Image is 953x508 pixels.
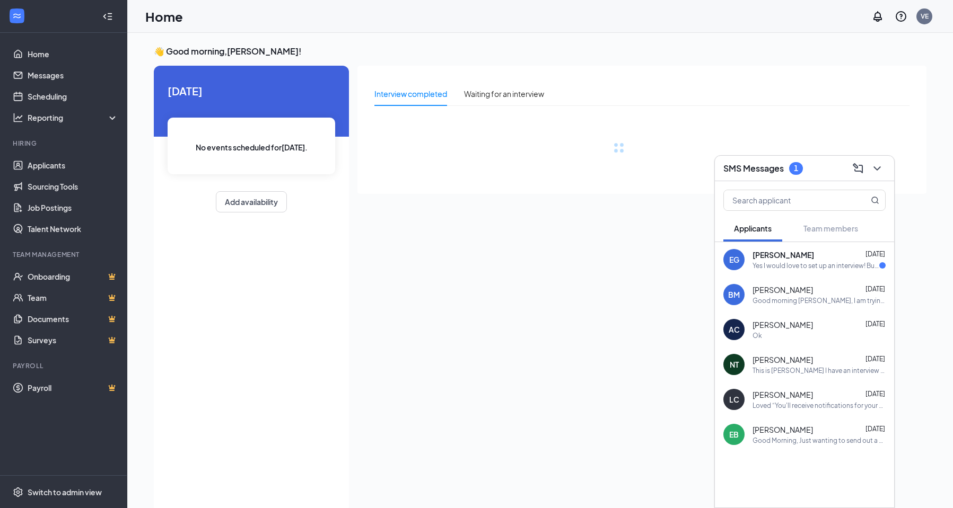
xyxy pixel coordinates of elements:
div: Good morning [PERSON_NAME], I am trying to get a hold of you to see when will be the good time fo... [753,296,886,305]
a: Scheduling [28,86,118,107]
h3: SMS Messages [723,163,784,174]
a: DocumentsCrown [28,308,118,329]
div: EG [729,254,739,265]
div: Switch to admin view [28,487,102,497]
span: [PERSON_NAME] [753,424,813,435]
svg: QuestionInfo [895,10,907,23]
span: [DATE] [865,250,885,258]
div: 1 [794,164,798,173]
span: No events scheduled for [DATE] . [196,141,308,153]
div: This is [PERSON_NAME] I have an interview [DATE] at 1030 im going to have to cancel i apologize I... [753,366,886,375]
a: Sourcing Tools [28,176,118,197]
a: Talent Network [28,218,118,239]
svg: Analysis [13,112,23,123]
h3: 👋 Good morning, [PERSON_NAME] ! [154,46,926,57]
div: Waiting for an interview [464,88,544,100]
div: Interview completed [374,88,447,100]
a: Messages [28,65,118,86]
a: SurveysCrown [28,329,118,351]
span: [DATE] [865,390,885,398]
a: Home [28,43,118,65]
div: Payroll [13,361,116,370]
h1: Home [145,7,183,25]
div: EB [729,429,739,440]
span: Team members [803,224,858,233]
div: Loved “You'll receive notifications for your application for Shift Leader / Unit Aide at [PERSON_... [753,401,886,410]
div: NT [730,359,739,370]
a: OnboardingCrown [28,266,118,287]
div: Hiring [13,139,116,148]
span: [PERSON_NAME] [753,389,813,400]
span: [PERSON_NAME] [753,284,813,295]
svg: WorkstreamLogo [12,11,22,21]
div: BM [728,289,740,300]
input: Search applicant [724,190,850,210]
a: Applicants [28,155,118,176]
svg: Collapse [102,11,113,22]
div: Yes I would love to set up an interview! But I just wanted to make sure this position is for the ... [753,261,879,270]
span: [PERSON_NAME] [753,319,813,330]
span: [PERSON_NAME] [753,354,813,365]
div: Ok [753,331,762,340]
svg: MagnifyingGlass [871,196,879,204]
span: [DATE] [865,355,885,363]
div: LC [729,394,739,405]
svg: Settings [13,487,23,497]
div: VE [921,12,929,21]
svg: ComposeMessage [852,162,864,175]
div: AC [729,324,740,335]
a: TeamCrown [28,287,118,308]
a: PayrollCrown [28,377,118,398]
button: Add availability [216,191,287,212]
span: [DATE] [865,285,885,293]
span: [DATE] [865,425,885,433]
span: [DATE] [865,320,885,328]
button: ComposeMessage [850,160,867,177]
svg: Notifications [871,10,884,23]
svg: ChevronDown [871,162,884,175]
a: Job Postings [28,197,118,218]
span: [DATE] [168,83,335,99]
div: Team Management [13,250,116,259]
div: Reporting [28,112,119,123]
span: Applicants [734,224,772,233]
span: [PERSON_NAME] [753,249,814,260]
div: Good Morning, Just wanting to send out a message that you have a interview at 11:30am. We are at ... [753,436,886,445]
button: ChevronDown [869,160,886,177]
